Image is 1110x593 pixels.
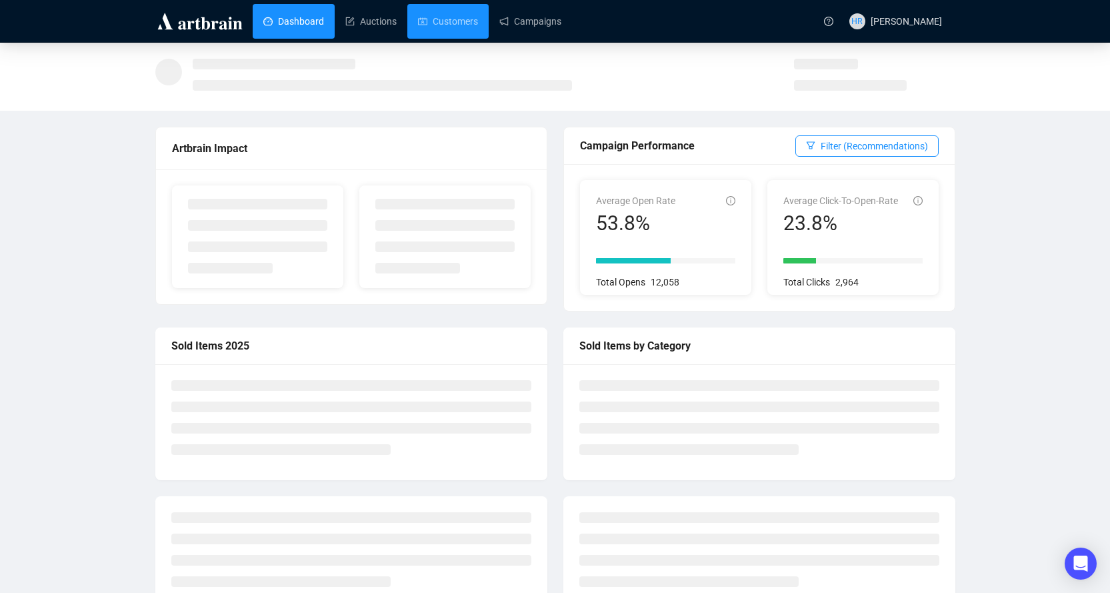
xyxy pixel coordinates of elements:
[580,137,795,154] div: Campaign Performance
[806,141,815,150] span: filter
[651,277,679,287] span: 12,058
[783,211,898,236] div: 23.8%
[579,338,939,354] div: Sold Items by Category
[1065,548,1097,580] div: Open Intercom Messenger
[871,16,942,27] span: [PERSON_NAME]
[499,4,561,39] a: Campaigns
[795,135,939,157] button: Filter (Recommendations)
[171,338,531,354] div: Sold Items 2025
[835,277,859,287] span: 2,964
[596,211,675,236] div: 53.8%
[726,196,735,205] span: info-circle
[596,277,645,287] span: Total Opens
[783,195,898,206] span: Average Click-To-Open-Rate
[172,140,531,157] div: Artbrain Impact
[824,17,833,26] span: question-circle
[821,139,928,153] span: Filter (Recommendations)
[596,195,675,206] span: Average Open Rate
[913,196,923,205] span: info-circle
[851,15,863,28] span: HR
[263,4,324,39] a: Dashboard
[345,4,397,39] a: Auctions
[155,11,245,32] img: logo
[783,277,830,287] span: Total Clicks
[418,4,478,39] a: Customers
